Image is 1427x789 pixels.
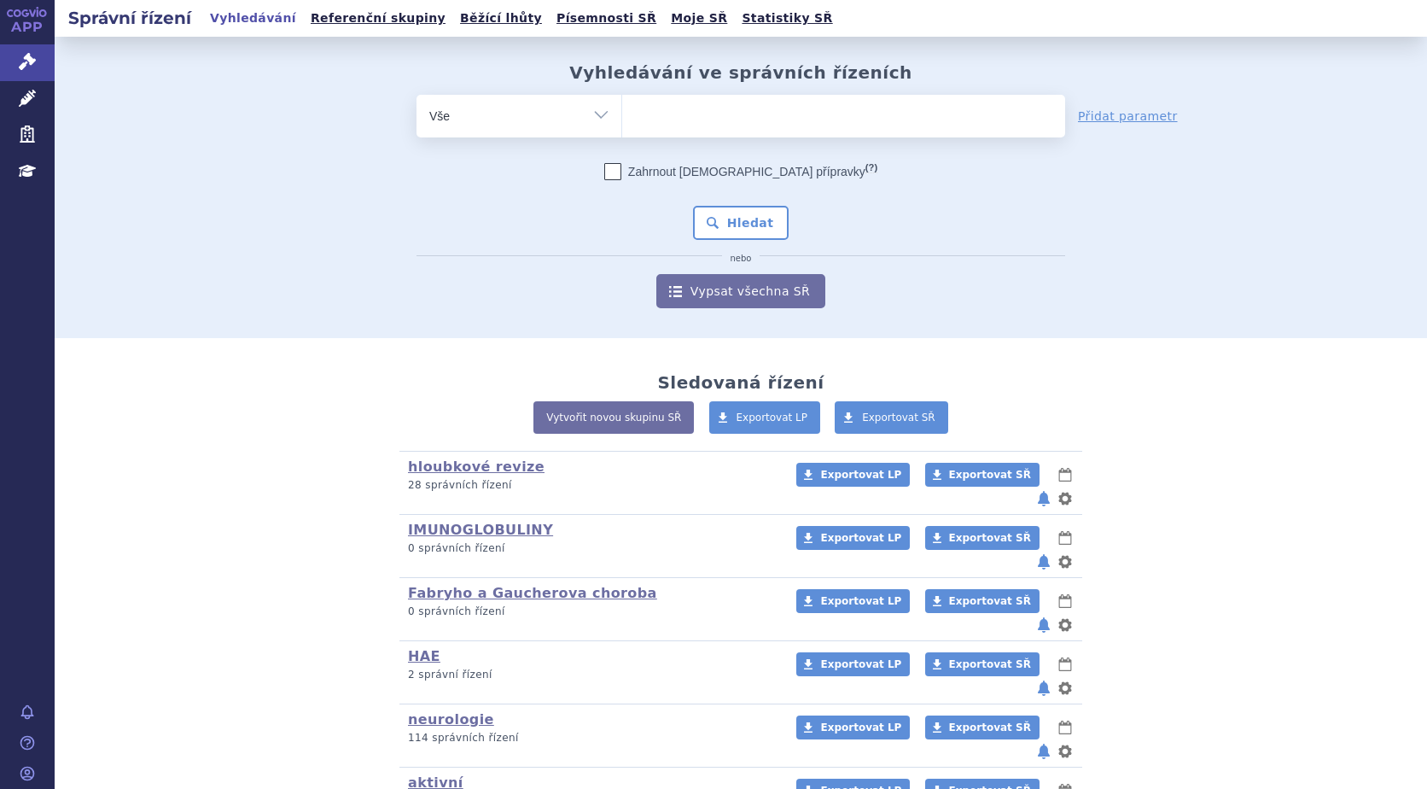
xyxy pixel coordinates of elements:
[408,459,545,475] a: hloubkové revize
[569,62,912,83] h2: Vyhledávání ve správních řízeních
[306,7,451,30] a: Referenční skupiny
[949,722,1031,733] span: Exportovat SŘ
[408,668,774,682] p: 2 správní řízení
[455,7,547,30] a: Běžící lhůty
[1078,108,1178,125] a: Přidat parametr
[408,648,440,664] a: HAE
[1057,528,1074,548] button: lhůty
[862,412,935,424] span: Exportovat SŘ
[666,7,732,30] a: Moje SŘ
[835,401,948,434] a: Exportovat SŘ
[657,372,824,393] h2: Sledovaná řízení
[949,532,1031,544] span: Exportovat SŘ
[796,463,910,487] a: Exportovat LP
[1057,678,1074,698] button: nastavení
[1035,552,1052,572] button: notifikace
[796,589,910,613] a: Exportovat LP
[205,7,301,30] a: Vyhledávání
[656,274,825,308] a: Vypsat všechna SŘ
[820,722,901,733] span: Exportovat LP
[1057,615,1074,635] button: nastavení
[737,7,837,30] a: Statistiky SŘ
[925,526,1040,550] a: Exportovat SŘ
[820,532,901,544] span: Exportovat LP
[1057,552,1074,572] button: nastavení
[737,412,808,424] span: Exportovat LP
[925,716,1040,739] a: Exportovat SŘ
[408,522,553,538] a: IMUNOGLOBULINY
[1035,678,1052,698] button: notifikace
[1057,741,1074,762] button: nastavení
[796,716,910,739] a: Exportovat LP
[820,658,901,670] span: Exportovat LP
[820,595,901,607] span: Exportovat LP
[604,163,877,180] label: Zahrnout [DEMOGRAPHIC_DATA] přípravky
[1057,717,1074,738] button: lhůty
[820,469,901,481] span: Exportovat LP
[693,206,789,240] button: Hledat
[949,658,1031,670] span: Exportovat SŘ
[1057,488,1074,509] button: nastavení
[709,401,821,434] a: Exportovat LP
[408,605,774,619] p: 0 správních řízení
[1057,654,1074,675] button: lhůty
[949,595,1031,607] span: Exportovat SŘ
[796,526,910,550] a: Exportovat LP
[925,463,1040,487] a: Exportovat SŘ
[1057,591,1074,611] button: lhůty
[925,589,1040,613] a: Exportovat SŘ
[408,478,774,493] p: 28 správních řízení
[1057,465,1074,485] button: lhůty
[55,6,205,30] h2: Správní řízení
[1035,741,1052,762] button: notifikace
[408,711,494,728] a: neurologie
[533,401,694,434] a: Vytvořit novou skupinu SŘ
[408,541,774,556] p: 0 správních řízení
[1035,488,1052,509] button: notifikace
[925,652,1040,676] a: Exportovat SŘ
[551,7,661,30] a: Písemnosti SŘ
[1035,615,1052,635] button: notifikace
[408,731,774,745] p: 114 správních řízení
[949,469,1031,481] span: Exportovat SŘ
[796,652,910,676] a: Exportovat LP
[722,254,760,264] i: nebo
[865,162,877,173] abbr: (?)
[408,585,657,601] a: Fabryho a Gaucherova choroba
